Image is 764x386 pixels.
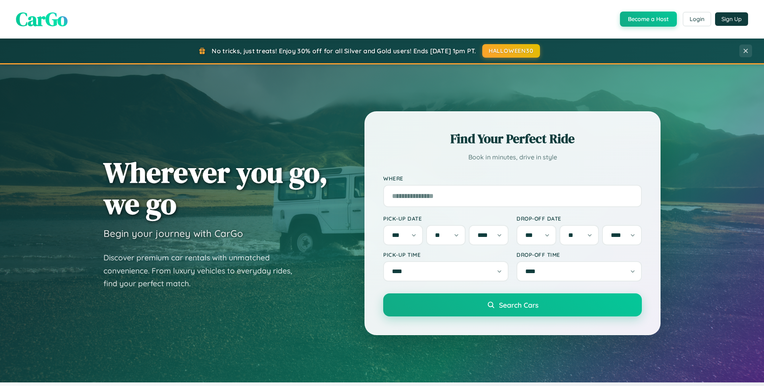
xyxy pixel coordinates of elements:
[383,251,509,258] label: Pick-up Time
[482,44,540,58] button: HALLOWEEN30
[383,215,509,222] label: Pick-up Date
[383,130,642,147] h2: Find Your Perfect Ride
[715,12,748,26] button: Sign Up
[516,251,642,258] label: Drop-off Time
[499,301,538,309] span: Search Cars
[620,12,677,27] button: Become a Host
[683,12,711,26] button: Login
[516,215,642,222] label: Drop-off Date
[212,47,476,55] span: No tricks, just treats! Enjoy 30% off for all Silver and Gold users! Ends [DATE] 1pm PT.
[383,175,642,182] label: Where
[103,157,328,219] h1: Wherever you go, we go
[383,151,642,163] p: Book in minutes, drive in style
[383,293,642,316] button: Search Cars
[103,227,243,239] h3: Begin your journey with CarGo
[103,251,302,290] p: Discover premium car rentals with unmatched convenience. From luxury vehicles to everyday rides, ...
[16,6,68,32] span: CarGo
